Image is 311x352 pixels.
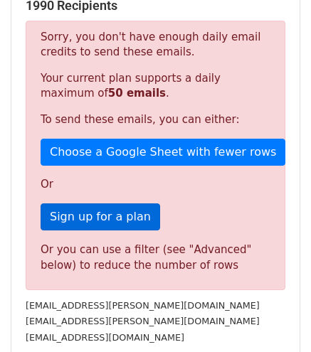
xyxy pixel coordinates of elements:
[26,316,260,326] small: [EMAIL_ADDRESS][PERSON_NAME][DOMAIN_NAME]
[41,71,270,101] p: Your current plan supports a daily maximum of .
[41,242,270,274] div: Or you can use a filter (see "Advanced" below) to reduce the number of rows
[41,30,270,60] p: Sorry, you don't have enough daily email credits to send these emails.
[41,139,285,166] a: Choose a Google Sheet with fewer rows
[26,300,260,311] small: [EMAIL_ADDRESS][PERSON_NAME][DOMAIN_NAME]
[26,332,184,343] small: [EMAIL_ADDRESS][DOMAIN_NAME]
[108,87,166,100] strong: 50 emails
[240,284,311,352] iframe: Chat Widget
[41,203,160,230] a: Sign up for a plan
[41,177,270,192] p: Or
[41,112,270,127] p: To send these emails, you can either:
